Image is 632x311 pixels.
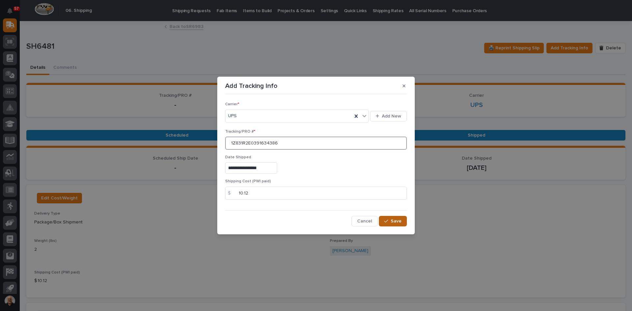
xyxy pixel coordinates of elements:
button: Save [379,216,407,226]
span: Carrier [225,102,239,106]
span: Tracking/PRO # [225,130,255,134]
span: Cancel [357,218,372,224]
button: Cancel [352,216,378,226]
span: UPS [228,113,237,119]
button: Add New [370,111,407,121]
p: Add Tracking Info [225,82,277,90]
span: Add New [382,113,401,119]
span: Date Shipped [225,155,251,159]
span: Save [391,218,402,224]
span: Shipping Cost (PWI paid) [225,179,271,183]
div: $ [225,187,238,200]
